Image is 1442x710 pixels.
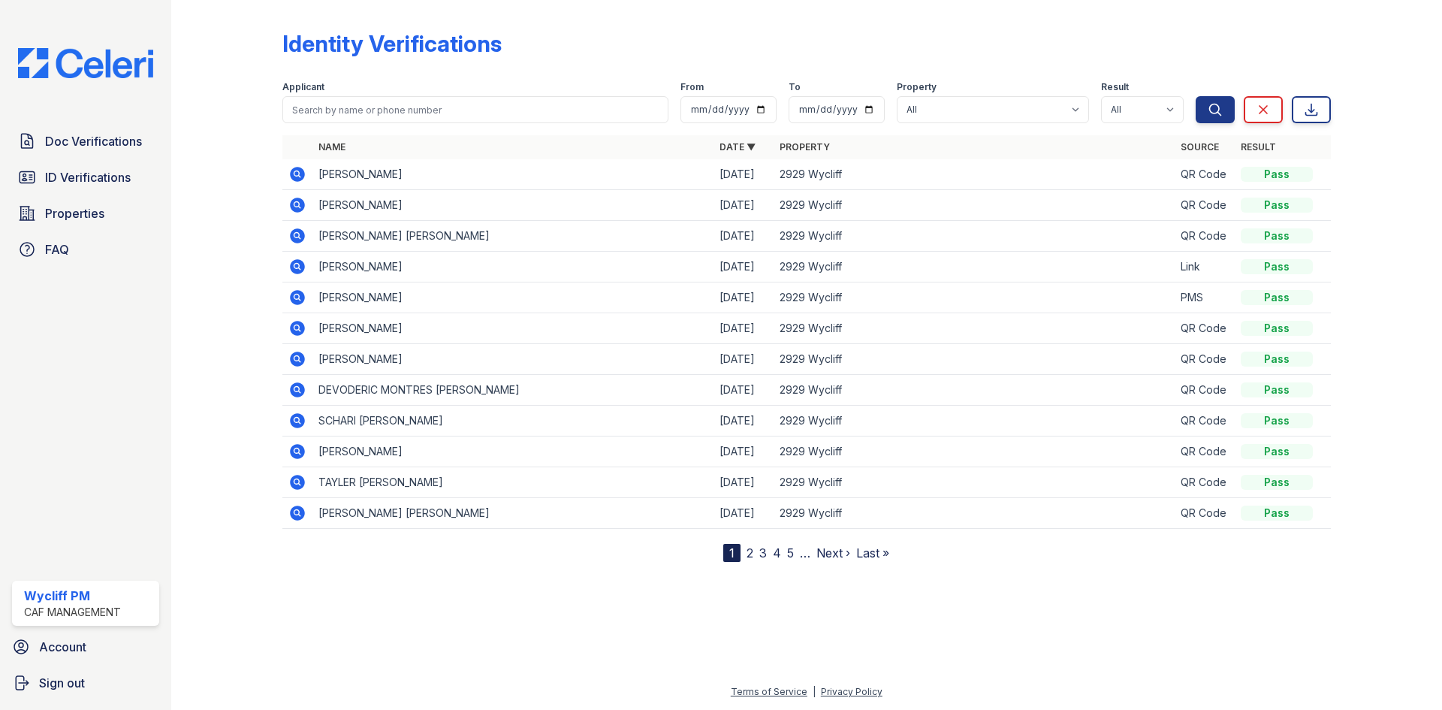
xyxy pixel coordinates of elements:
[713,467,774,498] td: [DATE]
[789,81,801,93] label: To
[813,686,816,697] div: |
[12,234,159,264] a: FAQ
[12,198,159,228] a: Properties
[45,168,131,186] span: ID Verifications
[800,544,810,562] span: …
[774,498,1175,529] td: 2929 Wycliff
[1175,221,1235,252] td: QR Code
[1241,444,1313,459] div: Pass
[318,141,345,153] a: Name
[12,126,159,156] a: Doc Verifications
[24,605,121,620] div: CAF Management
[6,668,165,698] a: Sign out
[45,132,142,150] span: Doc Verifications
[39,674,85,692] span: Sign out
[856,545,889,560] a: Last »
[713,498,774,529] td: [DATE]
[1175,190,1235,221] td: QR Code
[723,544,741,562] div: 1
[1241,475,1313,490] div: Pass
[1175,313,1235,344] td: QR Code
[312,252,713,282] td: [PERSON_NAME]
[282,96,668,123] input: Search by name or phone number
[1175,159,1235,190] td: QR Code
[780,141,830,153] a: Property
[312,344,713,375] td: [PERSON_NAME]
[680,81,704,93] label: From
[759,545,767,560] a: 3
[312,498,713,529] td: [PERSON_NAME] [PERSON_NAME]
[1175,375,1235,406] td: QR Code
[312,437,713,467] td: [PERSON_NAME]
[719,141,756,153] a: Date ▼
[774,344,1175,375] td: 2929 Wycliff
[1241,167,1313,182] div: Pass
[312,159,713,190] td: [PERSON_NAME]
[713,252,774,282] td: [DATE]
[312,221,713,252] td: [PERSON_NAME] [PERSON_NAME]
[1241,228,1313,243] div: Pass
[713,406,774,437] td: [DATE]
[1241,413,1313,428] div: Pass
[312,313,713,344] td: [PERSON_NAME]
[713,159,774,190] td: [DATE]
[1241,382,1313,397] div: Pass
[1241,506,1313,521] div: Pass
[774,467,1175,498] td: 2929 Wycliff
[39,638,86,656] span: Account
[24,587,121,605] div: Wycliff PM
[774,282,1175,313] td: 2929 Wycliff
[1241,352,1313,367] div: Pass
[1241,198,1313,213] div: Pass
[713,190,774,221] td: [DATE]
[1175,498,1235,529] td: QR Code
[713,221,774,252] td: [DATE]
[774,406,1175,437] td: 2929 Wycliff
[713,375,774,406] td: [DATE]
[816,545,850,560] a: Next ›
[6,632,165,662] a: Account
[6,48,165,78] img: CE_Logo_Blue-a8612792a0a2168367f1c8372b55b34899dd931a85d93a1a3d3e32e68fde9ad4.png
[1101,81,1129,93] label: Result
[774,159,1175,190] td: 2929 Wycliff
[1175,406,1235,437] td: QR Code
[1241,259,1313,274] div: Pass
[1241,141,1276,153] a: Result
[1241,290,1313,305] div: Pass
[1175,467,1235,498] td: QR Code
[731,686,807,697] a: Terms of Service
[312,282,713,313] td: [PERSON_NAME]
[282,81,324,93] label: Applicant
[713,437,774,467] td: [DATE]
[774,252,1175,282] td: 2929 Wycliff
[1175,437,1235,467] td: QR Code
[45,204,104,222] span: Properties
[713,344,774,375] td: [DATE]
[12,162,159,192] a: ID Verifications
[773,545,781,560] a: 4
[747,545,753,560] a: 2
[312,375,713,406] td: DEVODERIC MONTRES [PERSON_NAME]
[1175,344,1235,375] td: QR Code
[1181,141,1219,153] a: Source
[45,240,69,258] span: FAQ
[897,81,937,93] label: Property
[713,313,774,344] td: [DATE]
[787,545,794,560] a: 5
[821,686,882,697] a: Privacy Policy
[282,30,502,57] div: Identity Verifications
[1175,252,1235,282] td: Link
[774,190,1175,221] td: 2929 Wycliff
[713,282,774,313] td: [DATE]
[774,375,1175,406] td: 2929 Wycliff
[1175,282,1235,313] td: PMS
[774,437,1175,467] td: 2929 Wycliff
[1241,321,1313,336] div: Pass
[774,313,1175,344] td: 2929 Wycliff
[312,467,713,498] td: TAYLER [PERSON_NAME]
[312,190,713,221] td: [PERSON_NAME]
[774,221,1175,252] td: 2929 Wycliff
[312,406,713,437] td: SCHARI [PERSON_NAME]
